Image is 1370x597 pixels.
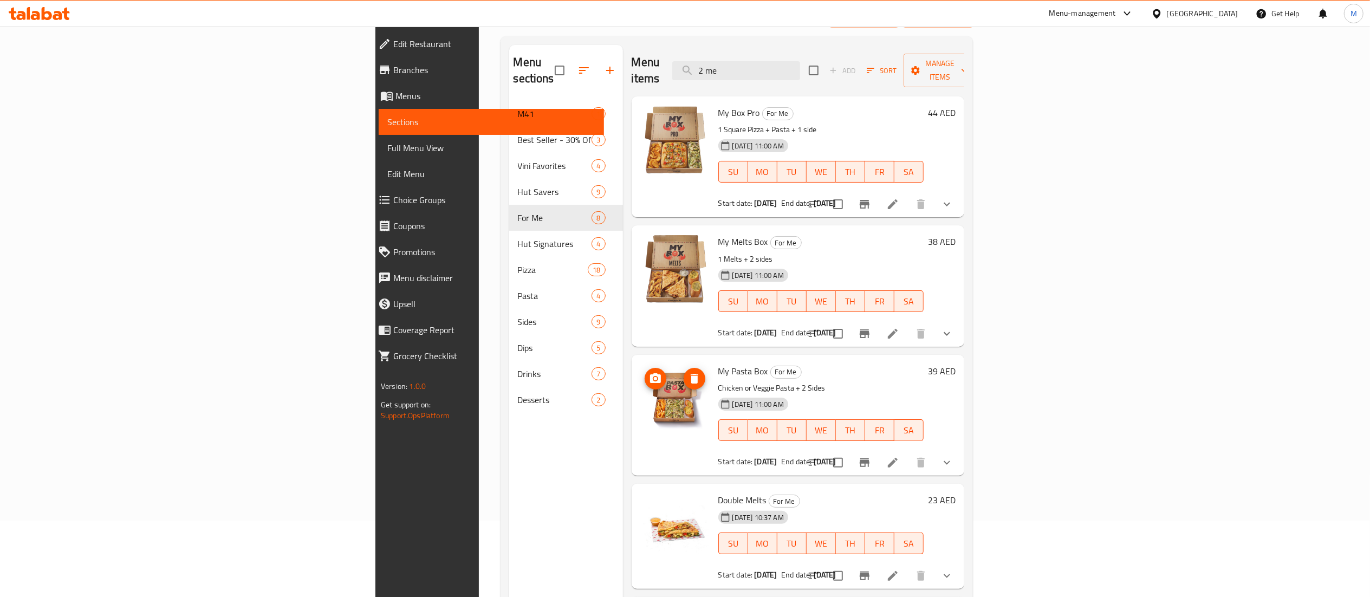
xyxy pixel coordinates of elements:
[592,239,605,249] span: 4
[865,161,894,183] button: FR
[723,423,744,438] span: SU
[393,245,595,258] span: Promotions
[592,135,605,145] span: 3
[928,364,956,379] h6: 39 AED
[728,141,788,151] span: [DATE] 11:00 AM
[393,193,595,206] span: Choice Groups
[718,123,924,137] p: 1 Square Pizza + Pasta + 1 side
[836,419,865,441] button: TH
[899,423,919,438] span: SA
[782,423,802,438] span: TU
[894,290,924,312] button: SA
[908,563,934,589] button: delete
[592,289,605,302] div: items
[592,393,605,406] div: items
[369,239,604,265] a: Promotions
[869,423,890,438] span: FR
[894,161,924,183] button: SA
[840,423,861,438] span: TH
[928,234,956,249] h6: 38 AED
[369,317,604,343] a: Coverage Report
[771,237,801,249] span: For Me
[904,54,976,87] button: Manage items
[777,419,807,441] button: TU
[940,198,953,211] svg: Show Choices
[827,193,849,216] span: Select to update
[509,283,623,309] div: Pasta4
[393,297,595,310] span: Upsell
[592,107,605,120] div: items
[640,105,710,174] img: My Box Pro
[752,536,773,551] span: MO
[940,327,953,340] svg: Show Choices
[369,187,604,213] a: Choice Groups
[518,315,592,328] div: Sides
[509,153,623,179] div: Vini Favorites4
[381,408,450,423] a: Support.OpsPlatform
[718,233,768,250] span: My Melts Box
[852,321,878,347] button: Branch-specific-item
[518,159,592,172] div: Vini Favorites
[369,83,604,109] a: Menus
[518,263,588,276] span: Pizza
[899,164,919,180] span: SA
[379,161,604,187] a: Edit Menu
[393,271,595,284] span: Menu disclaimer
[894,533,924,554] button: SA
[369,343,604,369] a: Grocery Checklist
[754,568,777,582] b: [DATE]
[718,568,753,582] span: Start date:
[518,211,592,224] div: For Me
[592,211,605,224] div: items
[771,366,801,378] span: For Me
[509,309,623,335] div: Sides9
[718,381,924,395] p: Chicken or Veggie Pasta + 2 Sides
[852,191,878,217] button: Branch-specific-item
[928,492,956,508] h6: 23 AED
[592,317,605,327] span: 9
[393,37,595,50] span: Edit Restaurant
[840,294,861,309] span: TH
[763,107,793,120] span: For Me
[592,343,605,353] span: 5
[509,179,623,205] div: Hut Savers9
[718,161,748,183] button: SU
[782,294,802,309] span: TU
[807,290,836,312] button: WE
[518,289,592,302] div: Pasta
[509,205,623,231] div: For Me8
[781,568,811,582] span: End date:
[865,419,894,441] button: FR
[592,291,605,301] span: 4
[645,368,666,390] button: upload picture
[782,536,802,551] span: TU
[908,191,934,217] button: delete
[369,265,604,291] a: Menu disclaimer
[718,419,748,441] button: SU
[801,450,827,476] button: sort-choices
[369,31,604,57] a: Edit Restaurant
[827,451,849,474] span: Select to update
[728,270,788,281] span: [DATE] 11:00 AM
[934,321,960,347] button: show more
[387,115,595,128] span: Sections
[754,196,777,210] b: [DATE]
[592,213,605,223] span: 8
[782,164,802,180] span: TU
[592,395,605,405] span: 2
[752,423,773,438] span: MO
[518,185,592,198] div: Hut Savers
[1049,7,1116,20] div: Menu-management
[518,341,592,354] span: Dips
[770,366,802,379] div: For Me
[640,492,710,562] img: Double Melts
[865,290,894,312] button: FR
[908,321,934,347] button: delete
[393,323,595,336] span: Coverage Report
[509,257,623,283] div: Pizza18
[940,456,953,469] svg: Show Choices
[748,419,777,441] button: MO
[718,533,748,554] button: SU
[518,107,592,120] span: M41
